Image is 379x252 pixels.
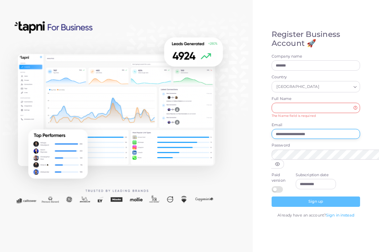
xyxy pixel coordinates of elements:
span: Already have an account? [277,213,326,218]
a: Sign in instead [326,213,354,218]
label: Paid version [272,172,288,183]
label: Email [272,122,360,128]
input: Search for option [321,83,351,91]
label: Password [272,143,360,148]
label: Country [272,74,360,80]
span: [GEOGRAPHIC_DATA] [275,83,320,91]
h4: Register Business Account 🚀 [272,30,360,48]
div: Search for option [272,81,360,92]
small: The Name field is required [272,114,316,118]
label: Company name [272,54,360,59]
button: Sign up [272,196,360,207]
label: Subscription date [296,172,336,178]
label: Full Name [272,96,360,102]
